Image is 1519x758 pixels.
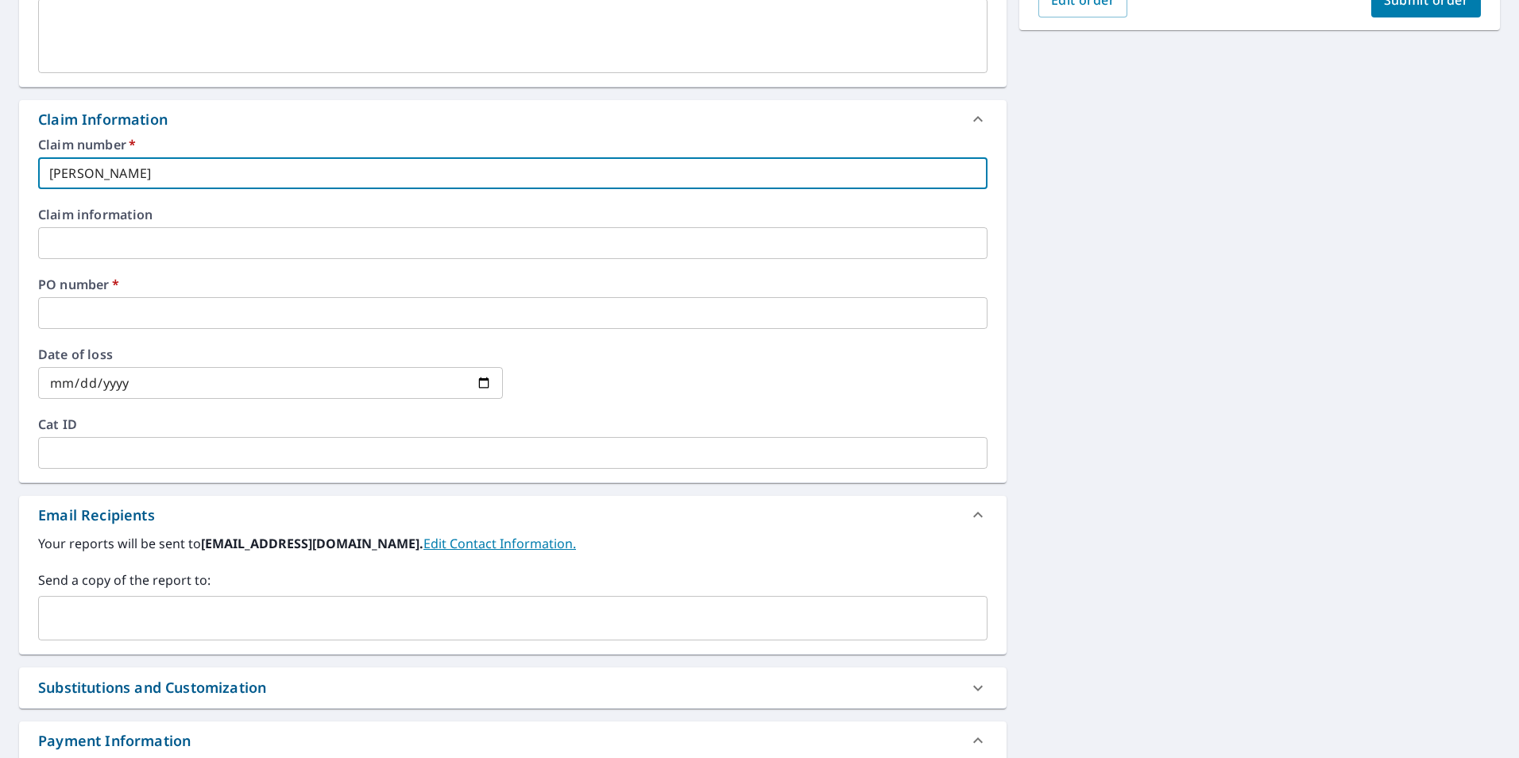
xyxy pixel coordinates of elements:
[19,100,1007,138] div: Claim Information
[38,418,988,431] label: Cat ID
[38,677,266,698] div: Substitutions and Customization
[38,138,988,151] label: Claim number
[38,534,988,553] label: Your reports will be sent to
[19,496,1007,534] div: Email Recipients
[38,109,168,130] div: Claim Information
[19,667,1007,708] div: Substitutions and Customization
[38,505,155,526] div: Email Recipients
[423,535,576,552] a: EditContactInfo
[38,570,988,590] label: Send a copy of the report to:
[38,730,191,752] div: Payment Information
[38,208,988,221] label: Claim information
[201,535,423,552] b: [EMAIL_ADDRESS][DOMAIN_NAME].
[38,348,503,361] label: Date of loss
[38,278,988,291] label: PO number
